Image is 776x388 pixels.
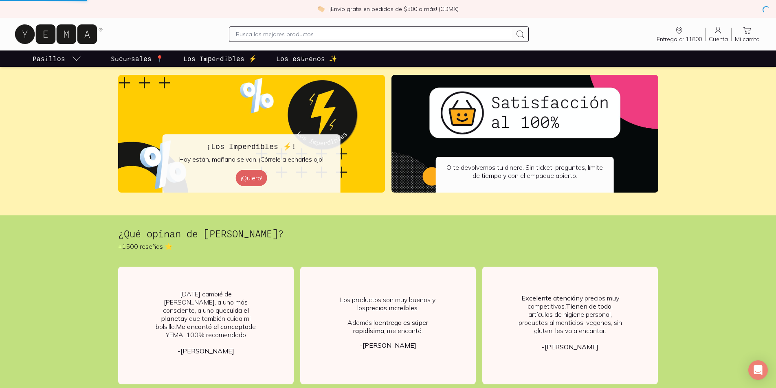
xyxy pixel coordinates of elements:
b: -[PERSON_NAME] [178,347,234,355]
h3: ¡Los Imperdibles ⚡️! [169,141,334,151]
img: check [317,5,325,13]
a: Entrega a: 11800 [653,26,705,43]
span: Cuenta [709,35,728,43]
h2: ¿Qué opinan de [PERSON_NAME]? [118,228,284,239]
p: [DATE] cambié de [PERSON_NAME], a uno más consciente, a uno que y que también cuida mi bolsillo. ... [154,290,258,355]
a: Los estrenos ✨ [275,50,339,67]
b: -[PERSON_NAME] [360,341,416,349]
p: Los estrenos ✨ [276,54,337,64]
p: O te devolvemos tu dinero. Sin ticket, preguntas, límite de tiempo y con el empaque abierto. [442,163,607,180]
b: Excelente atención [521,294,580,302]
b: cuida el planeta [161,306,249,322]
p: Pasillos [33,54,65,64]
b: entrega es súper rapidísima [353,318,429,335]
p: Los productos son muy buenos y los . [336,296,440,312]
p: Hoy están, mañana se van. ¡Córrele a echarles ojo! [169,155,334,163]
p: ¡Envío gratis en pedidos de $500 o más! (CDMX) [330,5,459,13]
button: ¡Quiero! [236,170,267,186]
a: ¡Los Imperdibles ⚡️!¡Los Imperdibles ⚡️!Hoy están, mañana se van. ¡Córrele a echarles ojo!¡Quiero! [118,75,385,193]
b: Tienen de todo [566,302,611,310]
input: Busca los mejores productos [236,29,512,39]
b: -[PERSON_NAME] [542,343,598,351]
div: Open Intercom Messenger [748,360,768,380]
a: O te devolvemos tu dinero. Sin ticket, preguntas, límite de tiempo y con el empaque abierto. [391,75,658,193]
a: Cuenta [706,26,731,43]
span: Mi carrito [735,35,760,43]
a: Sucursales 📍 [109,50,165,67]
b: precios increíbles [365,304,418,312]
p: Los Imperdibles ⚡️ [183,54,257,64]
p: +1500 reseñas ⭐️ [118,242,658,250]
p: Además la , me encantó. [336,318,440,335]
p: Sucursales 📍 [111,54,164,64]
b: Me encantó el concepto [176,322,248,331]
a: pasillo-todos-link [31,50,83,67]
p: y precios muy competitivos. , artículos de higiene personal, productos alimenticios, veganos, sin... [518,294,622,351]
a: Mi carrito [732,26,763,43]
a: Los Imperdibles ⚡️ [182,50,258,67]
img: ¡Los Imperdibles ⚡️! [118,75,385,193]
span: Entrega a: 11800 [657,35,702,43]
